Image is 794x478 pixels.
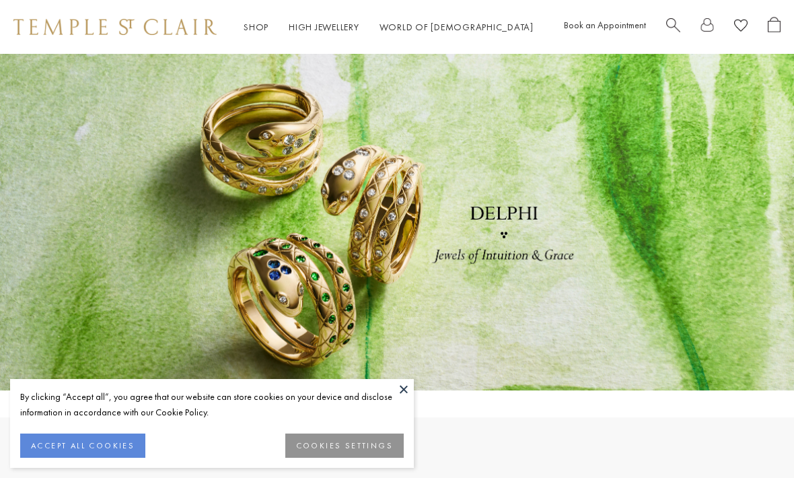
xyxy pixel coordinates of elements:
[244,19,534,36] nav: Main navigation
[289,21,359,33] a: High JewelleryHigh Jewellery
[285,434,404,458] button: COOKIES SETTINGS
[727,415,781,465] iframe: Gorgias live chat messenger
[734,17,748,38] a: View Wishlist
[13,19,217,35] img: Temple St. Clair
[564,19,646,31] a: Book an Appointment
[244,21,268,33] a: ShopShop
[20,434,145,458] button: ACCEPT ALL COOKIES
[666,17,680,38] a: Search
[380,21,534,33] a: World of [DEMOGRAPHIC_DATA]World of [DEMOGRAPHIC_DATA]
[20,389,404,420] div: By clicking “Accept all”, you agree that our website can store cookies on your device and disclos...
[768,17,781,38] a: Open Shopping Bag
